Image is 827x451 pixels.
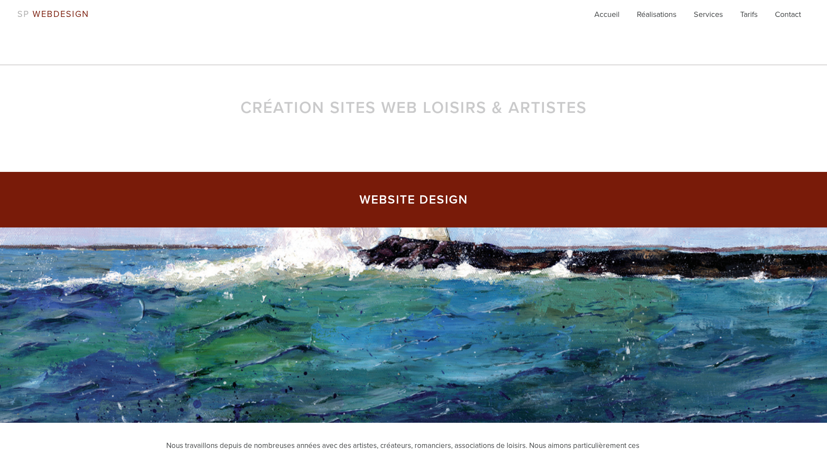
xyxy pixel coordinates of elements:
a: Contact [775,9,801,26]
span: SP [17,9,30,20]
a: SP WEBDESIGN [17,9,89,20]
h3: WEBSITE DESIGN [218,194,609,206]
a: Tarifs [740,9,758,26]
a: Services [694,9,723,26]
a: Accueil [594,9,619,26]
span: WEBDESIGN [33,9,89,20]
a: Réalisations [637,9,676,26]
